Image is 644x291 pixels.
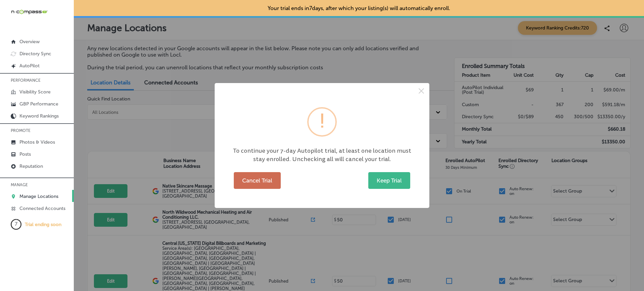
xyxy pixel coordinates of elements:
[19,89,51,95] p: Visibility Score
[19,51,51,57] p: Directory Sync
[25,222,61,227] p: Trial ending soon
[19,206,65,211] p: Connected Accounts
[368,172,410,189] button: Keep Trial
[15,221,17,227] text: 7
[11,9,48,15] img: 660ab0bf-5cc7-4cb8-ba1c-48b5ae0f18e60NCTV_CLogo_TV_Black_-500x88.png
[19,113,59,119] p: Keyword Rankings
[19,101,58,107] p: GBP Performance
[19,39,40,45] p: Overview
[19,139,55,145] p: Photos & Videos
[19,63,40,69] p: AutoPilot
[413,83,429,99] button: Close this dialog
[19,163,43,169] p: Reputation
[19,194,58,199] p: Manage Locations
[232,147,412,163] div: To continue your 7-day Autopilot trial, at least one location must stay enrolled. Unchecking all ...
[234,172,281,189] button: Cancel Trial
[268,5,450,11] p: Your trial ends in 7 days, after which your listing(s) will automatically enroll.
[19,151,31,157] p: Posts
